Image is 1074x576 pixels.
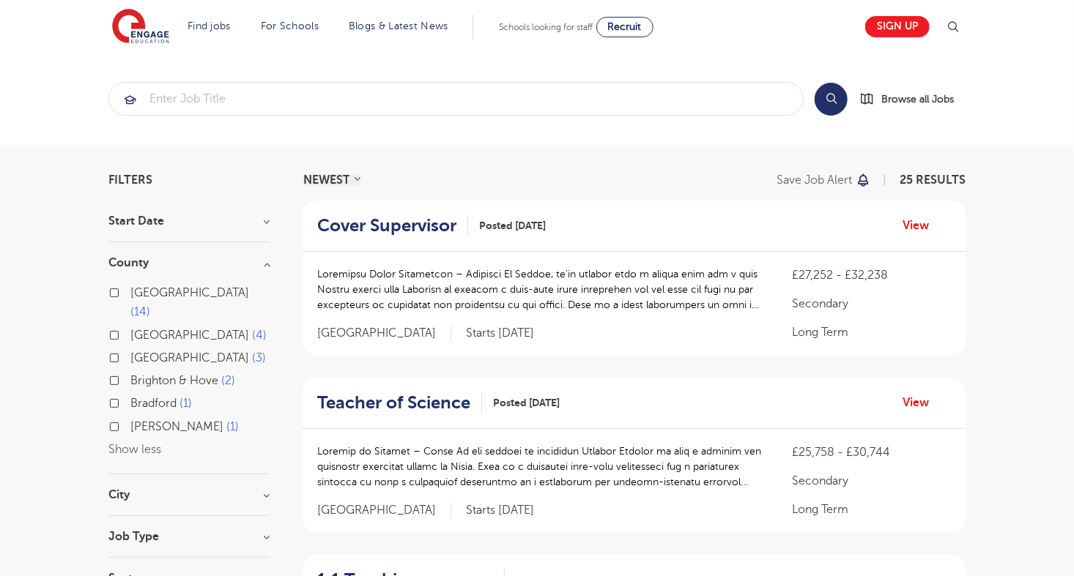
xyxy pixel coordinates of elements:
a: For Schools [261,20,319,31]
p: Loremipsu Dolor Sitametcon – Adipisci El Seddoe, te’in utlabor etdo m aliqua enim adm v quis Nost... [317,266,763,313]
span: Posted [DATE] [479,218,546,233]
span: [GEOGRAPHIC_DATA] [317,326,451,341]
span: Schools looking for staff [499,22,593,32]
button: Save job alert [777,174,871,186]
input: Brighton & Hove 2 [130,374,140,384]
h3: County [108,257,270,269]
input: [PERSON_NAME] 1 [130,420,140,430]
span: [GEOGRAPHIC_DATA] [130,329,249,342]
a: Cover Supervisor [317,215,468,236]
span: Browse all Jobs [881,91,954,108]
a: Sign up [865,16,930,37]
button: Search [815,83,848,116]
h3: Job Type [108,531,270,542]
span: 4 [252,329,267,342]
a: View [903,216,940,235]
a: View [903,393,940,412]
a: Find jobs [188,20,231,31]
span: Recruit [608,21,642,32]
div: Submit [108,82,804,116]
button: Show less [108,443,161,456]
span: Brighton & Hove [130,374,218,387]
span: Posted [DATE] [493,395,560,411]
span: 1 [226,420,239,433]
p: Starts [DATE] [466,326,534,341]
span: 1 [179,397,192,410]
img: Engage Education [112,9,169,45]
p: Long Term [793,501,951,518]
p: Starts [DATE] [466,503,534,518]
input: Bradford 1 [130,397,140,406]
h2: Teacher of Science [317,392,470,414]
a: Browse all Jobs [859,91,966,108]
h2: Cover Supervisor [317,215,456,236]
p: Secondary [793,295,951,313]
a: Recruit [596,17,653,37]
input: [GEOGRAPHIC_DATA] 3 [130,351,140,361]
span: 14 [130,305,150,318]
a: Blogs & Latest News [349,20,448,31]
span: [GEOGRAPHIC_DATA] [317,503,451,518]
h3: City [108,489,270,501]
span: 25 RESULTS [900,173,966,187]
p: Save job alert [777,174,852,186]
p: Loremip do Sitamet – Conse Ad eli seddoei te incididun Utlabor Etdolor ma aliq e adminim ven quis... [317,444,763,490]
span: [GEOGRAPHIC_DATA] [130,286,249,299]
p: Secondary [793,472,951,490]
input: [GEOGRAPHIC_DATA] 14 [130,286,140,296]
a: Teacher of Science [317,392,482,414]
p: £27,252 - £32,238 [793,266,951,284]
span: [PERSON_NAME] [130,420,223,433]
input: Submit [109,83,803,115]
p: £25,758 - £30,744 [793,444,951,461]
h3: Start Date [108,215,270,227]
span: 3 [252,351,266,364]
span: [GEOGRAPHIC_DATA] [130,351,249,364]
span: Bradford [130,397,177,410]
span: Filters [108,174,152,186]
span: 2 [221,374,235,387]
input: [GEOGRAPHIC_DATA] 4 [130,329,140,338]
p: Long Term [793,323,951,341]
